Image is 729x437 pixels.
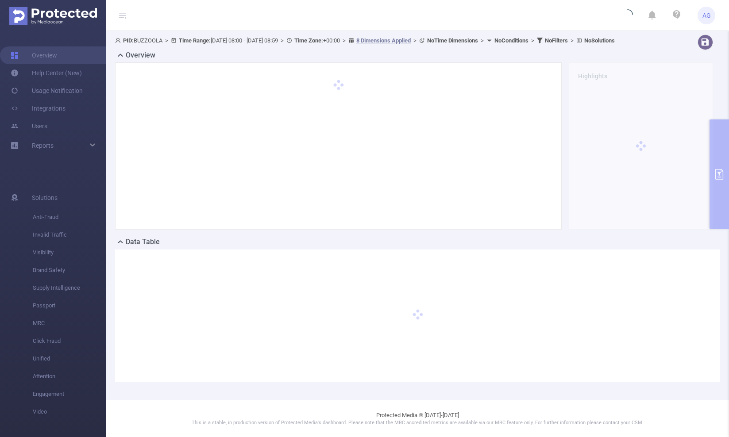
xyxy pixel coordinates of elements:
span: Brand Safety [33,261,106,279]
b: Time Zone: [294,37,323,44]
span: Solutions [32,189,58,207]
i: icon: loading [622,9,633,22]
span: Click Fraud [33,332,106,350]
span: MRC [33,314,106,332]
p: This is a stable, in production version of Protected Media's dashboard. Please note that the MRC ... [128,419,707,427]
b: No Filters [545,37,568,44]
span: > [340,37,348,44]
span: Unified [33,350,106,368]
span: Passport [33,297,106,314]
span: Invalid Traffic [33,226,106,244]
span: > [568,37,576,44]
b: No Conditions [494,37,528,44]
span: > [528,37,537,44]
a: Usage Notification [11,82,83,100]
b: No Solutions [584,37,615,44]
span: Visibility [33,244,106,261]
i: icon: user [115,38,123,43]
h2: Data Table [126,237,160,247]
a: Users [11,117,47,135]
span: Video [33,403,106,421]
span: Attention [33,368,106,385]
span: BUZZOOLA [DATE] 08:00 - [DATE] 08:59 +00:00 [115,37,615,44]
span: > [278,37,286,44]
u: 8 Dimensions Applied [356,37,411,44]
a: Overview [11,46,57,64]
b: PID: [123,37,134,44]
a: Reports [32,137,54,154]
span: > [478,37,486,44]
span: > [162,37,171,44]
span: Supply Intelligence [33,279,106,297]
a: Help Center (New) [11,64,82,82]
span: Anti-Fraud [33,208,106,226]
a: Integrations [11,100,66,117]
span: AG [702,7,711,24]
span: Engagement [33,385,106,403]
b: No Time Dimensions [427,37,478,44]
h2: Overview [126,50,155,61]
img: Protected Media [9,7,97,25]
span: Reports [32,142,54,149]
span: > [411,37,419,44]
b: Time Range: [179,37,211,44]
